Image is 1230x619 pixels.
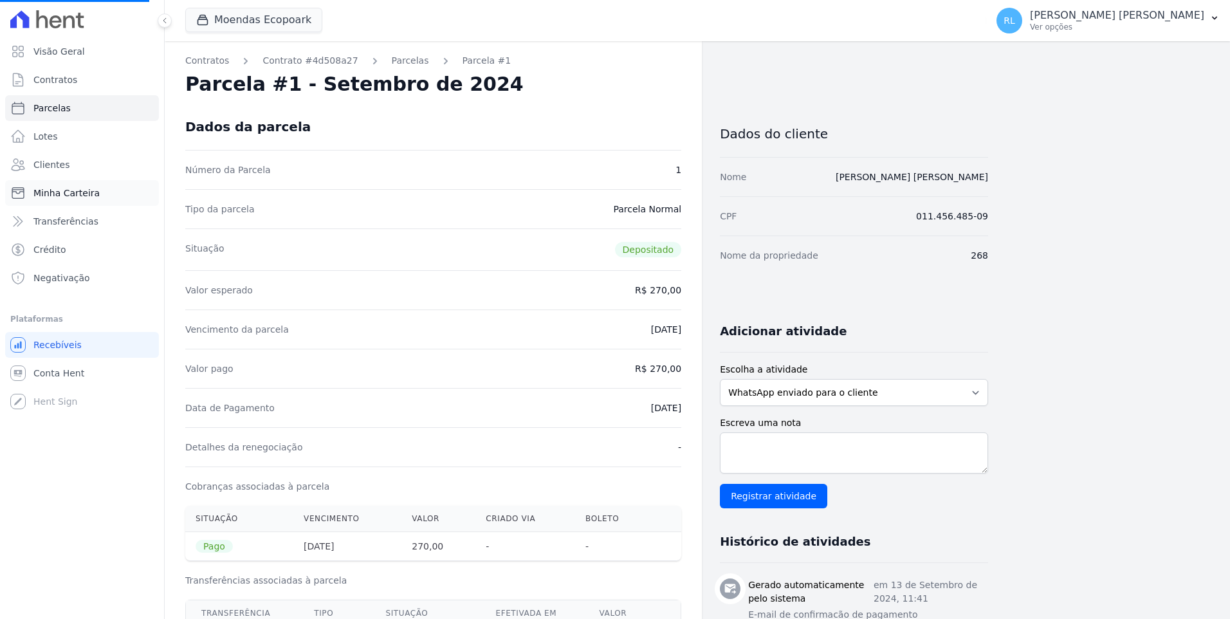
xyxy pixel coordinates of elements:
dt: Nome [720,171,746,183]
a: Parcelas [392,54,429,68]
a: Crédito [5,237,159,263]
a: Clientes [5,152,159,178]
a: Recebíveis [5,332,159,358]
h3: Adicionar atividade [720,324,847,339]
span: Contratos [33,73,77,86]
span: Depositado [615,242,682,257]
a: Visão Geral [5,39,159,64]
dt: Data de Pagamento [185,402,275,414]
dt: Nome da propriedade [720,249,818,262]
span: Minha Carteira [33,187,100,199]
h3: Transferências associadas à parcela [185,574,681,587]
th: Criado via [475,506,575,532]
dt: Detalhes da renegociação [185,441,303,454]
h3: Dados do cliente [720,126,988,142]
dt: Valor pago [185,362,234,375]
dd: 011.456.485-09 [916,210,988,223]
dt: Número da Parcela [185,163,271,176]
button: Moendas Ecopoark [185,8,322,32]
span: Negativação [33,272,90,284]
th: Boleto [575,506,652,532]
span: Lotes [33,130,58,143]
a: Minha Carteira [5,180,159,206]
a: Contrato #4d508a27 [262,54,358,68]
dt: Tipo da parcela [185,203,255,216]
dd: [DATE] [651,323,681,336]
div: Plataformas [10,311,154,327]
span: Parcelas [33,102,71,115]
span: Visão Geral [33,45,85,58]
span: Crédito [33,243,66,256]
dt: Vencimento da parcela [185,323,289,336]
th: - [575,532,652,561]
label: Escolha a atividade [720,363,988,376]
dd: 268 [971,249,988,262]
th: 270,00 [401,532,475,561]
a: [PERSON_NAME] [PERSON_NAME] [836,172,988,182]
a: Lotes [5,124,159,149]
a: Negativação [5,265,159,291]
dt: Cobranças associadas à parcela [185,480,329,493]
button: RL [PERSON_NAME] [PERSON_NAME] Ver opções [986,3,1230,39]
a: Parcelas [5,95,159,121]
dt: Valor esperado [185,284,253,297]
h3: Histórico de atividades [720,534,870,550]
span: Recebíveis [33,338,82,351]
th: - [475,532,575,561]
th: [DATE] [293,532,401,561]
dd: R$ 270,00 [635,362,681,375]
dt: CPF [720,210,737,223]
a: Transferências [5,208,159,234]
dd: R$ 270,00 [635,284,681,297]
p: em 13 de Setembro de 2024, 11:41 [874,578,988,605]
span: Clientes [33,158,69,171]
a: Contratos [185,54,229,68]
dd: [DATE] [651,402,681,414]
span: Conta Hent [33,367,84,380]
a: Parcela #1 [463,54,511,68]
a: Conta Hent [5,360,159,386]
dd: 1 [675,163,681,176]
nav: Breadcrumb [185,54,681,68]
p: [PERSON_NAME] [PERSON_NAME] [1030,9,1204,22]
div: Dados da parcela [185,119,311,134]
input: Registrar atividade [720,484,827,508]
th: Vencimento [293,506,401,532]
h3: Gerado automaticamente pelo sistema [748,578,874,605]
span: Transferências [33,215,98,228]
label: Escreva uma nota [720,416,988,430]
a: Contratos [5,67,159,93]
h2: Parcela #1 - Setembro de 2024 [185,73,524,96]
th: Situação [185,506,293,532]
span: Pago [196,540,233,553]
th: Valor [401,506,475,532]
dt: Situação [185,242,225,257]
dd: - [678,441,681,454]
span: RL [1004,16,1015,25]
p: Ver opções [1030,22,1204,32]
dd: Parcela Normal [613,203,681,216]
